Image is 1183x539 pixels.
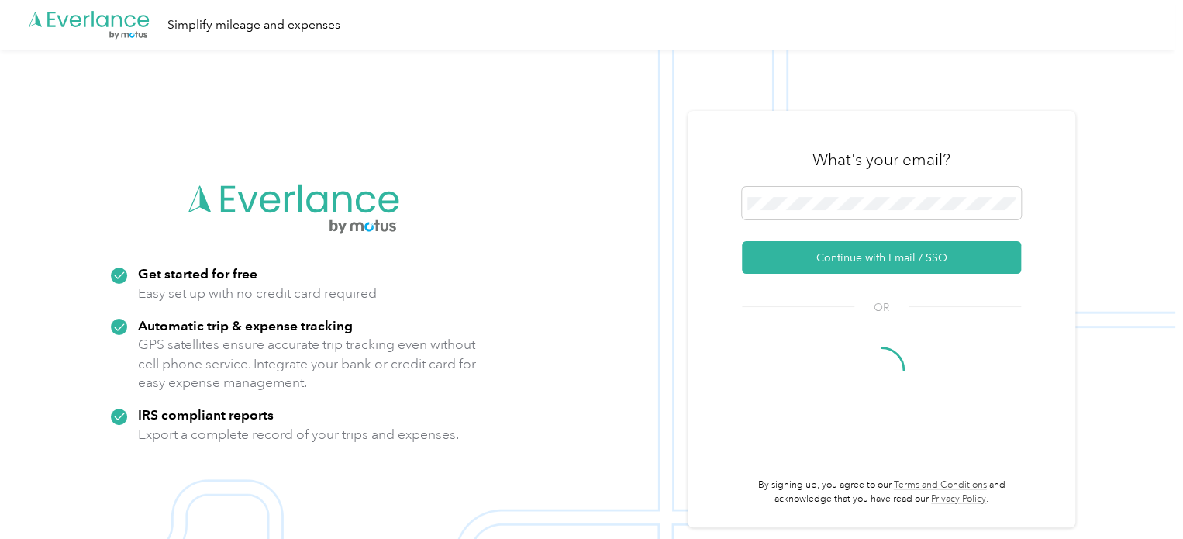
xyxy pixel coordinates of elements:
p: GPS satellites ensure accurate trip tracking even without cell phone service. Integrate your bank... [138,335,477,392]
div: Simplify mileage and expenses [167,16,340,35]
h3: What's your email? [812,149,950,171]
p: Easy set up with no credit card required [138,284,377,303]
p: Export a complete record of your trips and expenses. [138,425,459,444]
strong: Automatic trip & expense tracking [138,317,353,333]
strong: Get started for free [138,265,257,282]
a: Terms and Conditions [894,479,987,491]
span: OR [854,299,909,316]
strong: IRS compliant reports [138,406,274,423]
p: By signing up, you agree to our and acknowledge that you have read our . [742,479,1021,506]
button: Continue with Email / SSO [742,241,1021,274]
a: Privacy Policy [931,493,986,505]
